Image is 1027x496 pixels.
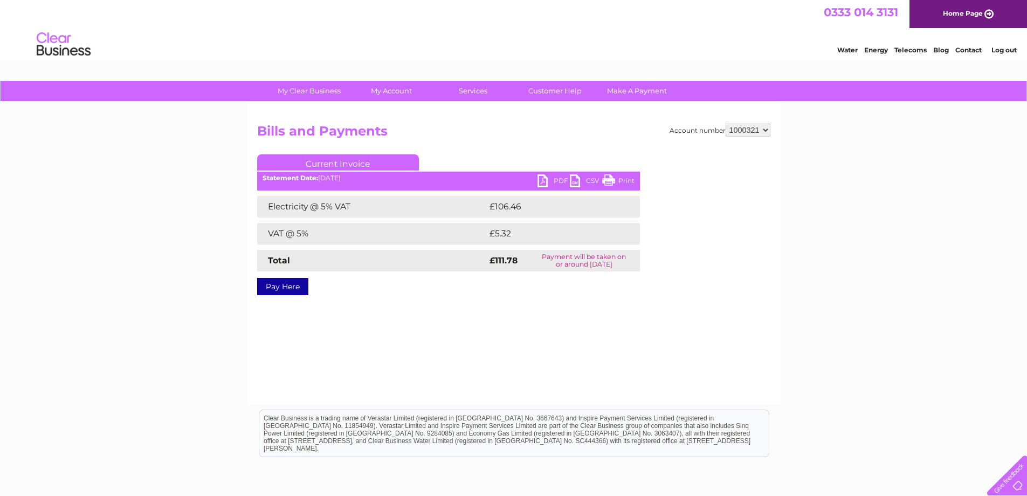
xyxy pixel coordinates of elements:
div: [DATE] [257,174,640,182]
a: Energy [864,46,888,54]
div: Clear Business is a trading name of Verastar Limited (registered in [GEOGRAPHIC_DATA] No. 3667643... [259,6,769,52]
strong: Total [268,255,290,266]
td: VAT @ 5% [257,223,487,244]
a: Print [602,174,635,190]
a: Log out [991,46,1017,54]
a: Telecoms [894,46,927,54]
a: Make A Payment [592,81,681,101]
a: Blog [933,46,949,54]
a: 0333 014 3131 [824,5,898,19]
b: Statement Date: [263,174,318,182]
a: CSV [570,174,602,190]
a: Services [429,81,518,101]
h2: Bills and Payments [257,124,770,144]
td: Payment will be taken on or around [DATE] [528,250,640,271]
a: Contact [955,46,982,54]
a: Water [837,46,858,54]
td: Electricity @ 5% VAT [257,196,487,218]
strong: £111.78 [490,255,518,266]
a: My Account [347,81,436,101]
img: logo.png [36,28,91,61]
a: Customer Help [511,81,599,101]
a: Pay Here [257,278,308,295]
div: Account number [670,124,770,137]
td: £5.32 [487,223,615,244]
a: Current Invoice [257,154,419,171]
a: PDF [537,174,570,190]
a: My Clear Business [265,81,354,101]
td: £106.46 [487,196,621,218]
